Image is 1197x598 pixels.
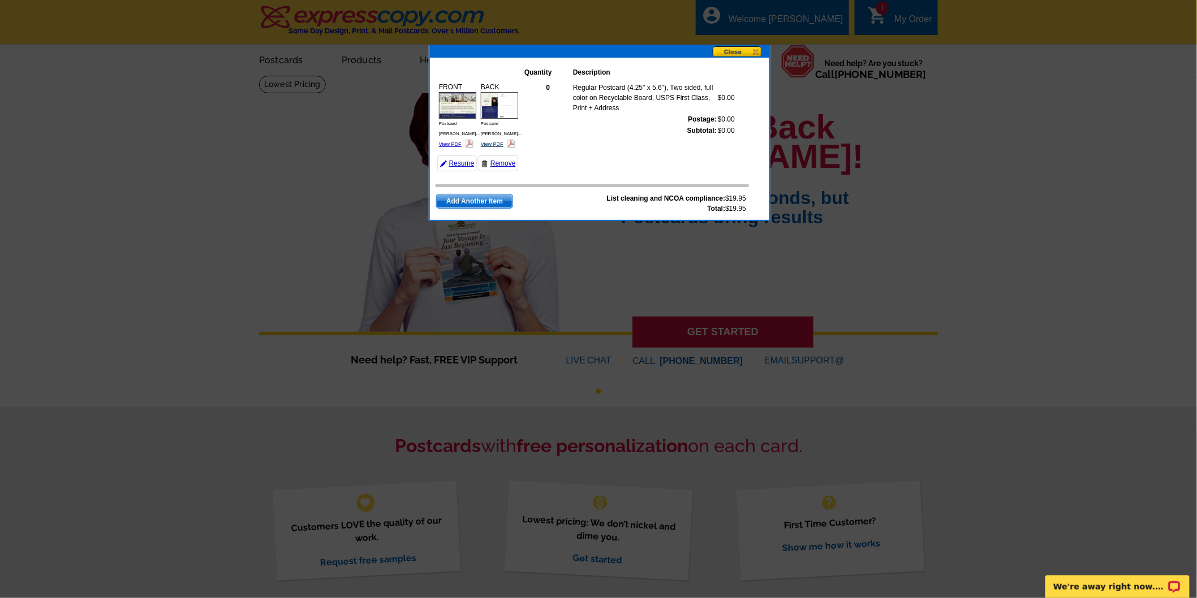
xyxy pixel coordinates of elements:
[572,67,717,78] th: Description
[717,82,735,114] td: $0.00
[439,121,480,136] span: Postcard [PERSON_NAME]...
[479,80,520,151] div: BACK
[546,84,550,92] strong: 0
[481,121,522,136] span: Postcard [PERSON_NAME]...
[717,114,735,125] td: $0.00
[1038,562,1197,598] iframe: LiveChat chat widget
[481,161,488,167] img: trashcan-icon.gif
[524,67,572,78] th: Quantity
[607,193,746,214] span: $19.95 $19.95
[439,92,476,119] img: small-thumb.jpg
[507,139,515,148] img: pdf_logo.png
[481,92,518,119] img: small-thumb.jpg
[717,125,735,136] td: $0.00
[687,127,717,135] strong: Subtotal:
[465,139,473,148] img: pdf_logo.png
[607,194,726,202] strong: List cleaning and NCOA compliance:
[708,205,726,213] strong: Total:
[440,161,447,167] img: pencil-icon.gif
[437,80,478,151] div: FRONT
[436,194,513,209] a: Add Another Item
[437,155,477,171] a: Resume
[439,141,462,147] a: View PDF
[481,141,503,147] a: View PDF
[437,194,513,208] span: Add Another Item
[479,155,518,171] a: Remove
[572,82,717,114] td: Regular Postcard (4.25" x 5.6"), Two sided, full color on Recyclable Board, USPS First Class, Pri...
[688,115,717,123] strong: Postage:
